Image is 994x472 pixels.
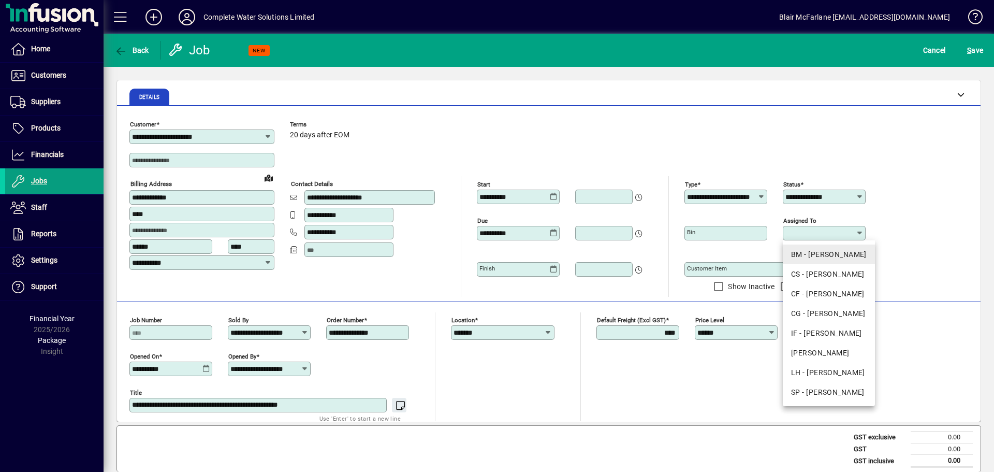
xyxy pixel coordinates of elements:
[791,249,867,260] div: BM - [PERSON_NAME]
[477,217,488,224] mat-label: Due
[849,455,911,467] td: GST inclusive
[783,382,875,402] mat-option: SP - Steve Pegg
[791,387,867,398] div: SP - [PERSON_NAME]
[31,203,47,211] span: Staff
[911,432,973,444] td: 0.00
[783,304,875,323] mat-option: CG - Crystal Gaiger
[923,42,946,59] span: Cancel
[726,281,774,292] label: Show Inactive
[849,432,911,444] td: GST exclusive
[168,42,212,59] div: Job
[783,284,875,304] mat-option: CF - Clint Fry
[203,9,315,25] div: Complete Water Solutions Limited
[30,314,75,323] span: Financial Year
[597,317,666,324] mat-label: Default Freight (excl GST)
[5,89,104,115] a: Suppliers
[783,323,875,343] mat-option: IF - Ian Fry
[791,269,867,280] div: CS - [PERSON_NAME]
[31,150,64,159] span: Financials
[783,245,875,264] mat-option: BM - Blair McFarlane
[31,71,66,79] span: Customers
[31,45,50,53] span: Home
[260,169,277,186] a: View on map
[960,2,981,36] a: Knowledge Base
[253,47,266,54] span: NEW
[791,289,867,299] div: CF - [PERSON_NAME]
[228,317,248,324] mat-label: Sold by
[327,317,364,324] mat-label: Order number
[130,121,156,128] mat-label: Customer
[104,41,160,60] app-page-header-button: Back
[5,142,104,168] a: Financials
[5,195,104,221] a: Staff
[911,455,973,467] td: 0.00
[695,317,724,324] mat-label: Price Level
[5,274,104,300] a: Support
[31,282,57,291] span: Support
[920,41,948,60] button: Cancel
[31,230,56,238] span: Reports
[783,181,800,188] mat-label: Status
[967,42,983,59] span: ave
[687,228,695,236] mat-label: Bin
[5,116,104,141] a: Products
[130,353,159,360] mat-label: Opened On
[5,248,104,274] a: Settings
[451,317,475,324] mat-label: Location
[779,9,950,25] div: Blair McFarlane [EMAIL_ADDRESS][DOMAIN_NAME]
[137,8,170,26] button: Add
[791,308,867,319] div: CG - [PERSON_NAME]
[5,36,104,62] a: Home
[31,124,61,132] span: Products
[911,443,973,455] td: 0.00
[791,328,867,339] div: IF - [PERSON_NAME]
[170,8,203,26] button: Profile
[38,336,66,345] span: Package
[964,41,986,60] button: Save
[228,353,256,360] mat-label: Opened by
[791,367,867,378] div: LH - [PERSON_NAME]
[31,177,47,185] span: Jobs
[783,217,816,224] mat-label: Assigned to
[290,131,349,139] span: 20 days after EOM
[783,343,875,363] mat-option: JB - Jeff Berkett
[114,46,149,54] span: Back
[112,41,152,60] button: Back
[477,181,490,188] mat-label: Start
[791,348,867,359] div: [PERSON_NAME]
[783,363,875,382] mat-option: LH - Liam Hendren
[685,181,697,188] mat-label: Type
[319,412,401,424] mat-hint: Use 'Enter' to start a new line
[139,95,159,100] span: Details
[130,317,162,324] mat-label: Job number
[31,256,57,264] span: Settings
[31,97,61,106] span: Suppliers
[687,265,727,272] mat-label: Customer Item
[290,121,352,128] span: Terms
[5,221,104,247] a: Reports
[849,443,911,455] td: GST
[479,265,495,272] mat-label: Finish
[130,389,142,396] mat-label: Title
[967,46,971,54] span: S
[783,264,875,284] mat-option: CS - Carl Sladen
[5,63,104,89] a: Customers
